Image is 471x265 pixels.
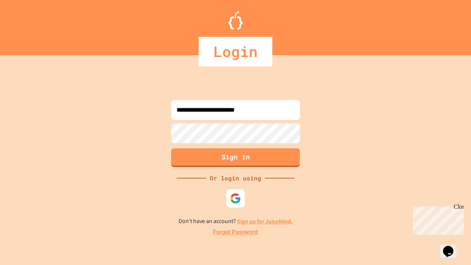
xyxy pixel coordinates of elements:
iframe: chat widget [410,204,464,235]
p: Don't have an account? [178,217,293,226]
a: Forgot Password [213,228,258,237]
a: Sign up for JuiceMind. [237,218,293,225]
button: Sign in [171,148,300,167]
div: Chat with us now!Close [3,3,51,47]
div: Or login using [206,174,265,183]
img: Logo.svg [228,11,243,29]
div: Login [199,37,272,66]
img: google-icon.svg [230,193,241,204]
iframe: chat widget [440,236,464,258]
